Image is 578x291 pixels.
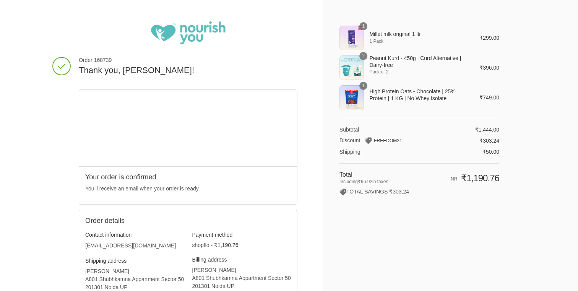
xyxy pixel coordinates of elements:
span: TOTAL SAVINGS [339,189,388,195]
span: Total [339,171,352,178]
h2: Thank you, [PERSON_NAME]! [79,65,297,76]
th: Subtotal [339,126,427,133]
span: Discount [339,137,360,143]
span: INR [450,176,458,182]
h3: Payment method [192,231,291,238]
span: - ₹1,190.76 [211,242,239,248]
span: Peanut Kurd - 450g | Curd Alternative | Dairy-free [369,55,469,68]
span: ₹50.00 [482,149,499,155]
h3: Contact information [85,231,184,238]
span: - ₹303.24 [476,138,499,144]
span: ₹396.00 [479,65,499,71]
span: ₹749.00 [479,94,499,101]
span: FREEDOM21 [374,138,402,143]
span: Millet mlk original 1 ltr [369,31,469,37]
span: Including in taxes [339,178,427,185]
img: Nourish You [151,21,226,44]
h3: Billing address [192,256,291,263]
span: 1 [359,22,367,30]
span: ₹96.92 [358,179,372,184]
span: Order 168739 [79,57,297,63]
iframe: Google map displaying pin point of shipping address: Noida, Uttar Pradesh [79,90,297,166]
h3: Shipping address [85,257,184,264]
img: High Protein Oats - Chocolate | 25% Protein | 1 KG | No Whey Isolate [339,85,364,110]
img: Millet mlk original 1 ltr - 1 Pack [339,26,364,50]
img: Peanut Kurd - 450g | Curd Alternative | Dairy-free - Pack of 2 [339,55,364,80]
span: ₹299.00 [479,35,499,41]
span: shopflo [192,242,209,248]
span: ₹303.24 [389,189,409,195]
span: 2 [359,52,367,60]
span: High Protein Oats - Chocolate | 25% Protein | 1 KG | No Whey Isolate [369,88,469,102]
span: 1 [359,82,367,90]
bdo: [EMAIL_ADDRESS][DOMAIN_NAME] [85,242,176,249]
span: Pack of 2 [369,68,469,75]
h2: Order details [85,216,188,225]
span: ₹1,444.00 [475,127,500,133]
p: You’ll receive an email when your order is ready. [85,185,291,193]
span: ₹1,190.76 [461,173,499,183]
div: Google map displaying pin point of shipping address: Noida, Uttar Pradesh [79,90,297,166]
span: 1 Pack [369,38,469,45]
h2: Your order is confirmed [85,173,291,182]
span: Shipping [339,149,360,155]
